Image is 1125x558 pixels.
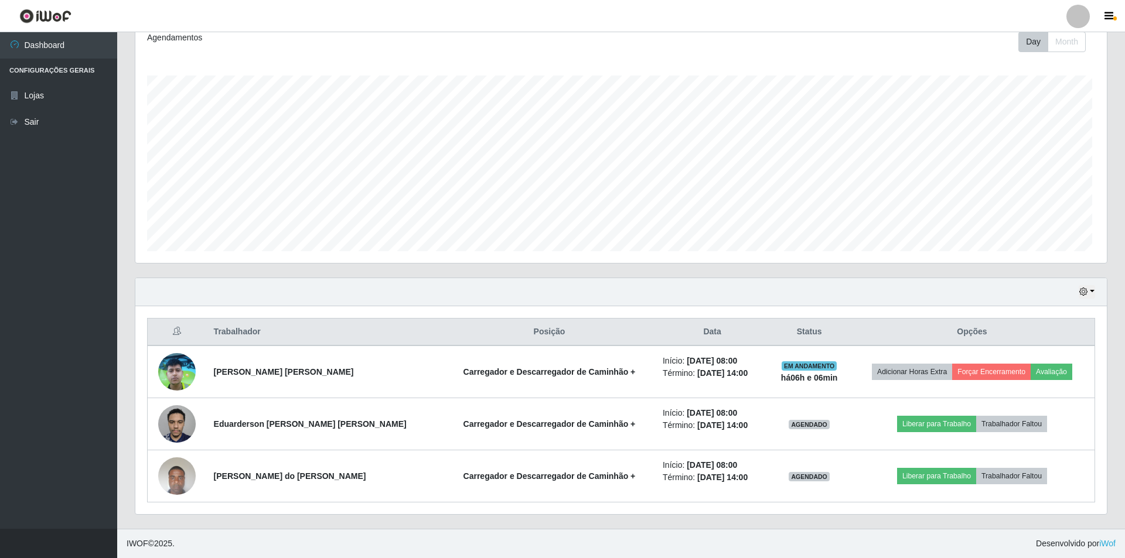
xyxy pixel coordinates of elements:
img: 1748462708796.jpeg [158,347,196,397]
strong: Carregador e Descarregador de Caminhão + [463,419,636,429]
span: Desenvolvido por [1036,538,1116,550]
th: Posição [443,319,656,346]
img: 1754538060330.jpeg [158,399,196,449]
th: Data [656,319,769,346]
div: First group [1018,32,1086,52]
li: Término: [663,419,762,432]
a: iWof [1099,539,1116,548]
strong: [PERSON_NAME] do [PERSON_NAME] [214,471,366,481]
img: 1755108757217.jpeg [158,451,196,501]
strong: há 06 h e 06 min [781,373,838,382]
time: [DATE] 08:00 [687,460,737,470]
li: Início: [663,355,762,367]
th: Opções [850,319,1095,346]
strong: Carregador e Descarregador de Caminhão + [463,471,636,481]
span: EM ANDAMENTO [782,361,837,371]
button: Month [1048,32,1086,52]
li: Término: [663,367,762,379]
time: [DATE] 14:00 [697,420,748,430]
th: Trabalhador [207,319,443,346]
span: © 2025 . [127,538,175,550]
div: Toolbar with button groups [1018,32,1095,52]
th: Status [769,319,850,346]
time: [DATE] 08:00 [687,408,737,417]
button: Liberar para Trabalho [897,468,976,484]
button: Trabalhador Faltou [976,416,1047,432]
button: Avaliação [1031,364,1072,380]
time: [DATE] 14:00 [697,473,748,482]
span: IWOF [127,539,148,548]
button: Trabalhador Faltou [976,468,1047,484]
button: Forçar Encerramento [952,364,1031,380]
strong: Carregador e Descarregador de Caminhão + [463,367,636,376]
div: Agendamentos [147,32,532,44]
span: AGENDADO [789,420,830,429]
time: [DATE] 08:00 [687,356,737,365]
time: [DATE] 14:00 [697,368,748,378]
li: Início: [663,459,762,471]
strong: Eduarderson [PERSON_NAME] [PERSON_NAME] [214,419,407,429]
strong: [PERSON_NAME] [PERSON_NAME] [214,367,354,376]
span: AGENDADO [789,472,830,481]
button: Day [1018,32,1048,52]
button: Adicionar Horas Extra [872,364,952,380]
li: Início: [663,407,762,419]
img: CoreUI Logo [19,9,71,23]
button: Liberar para Trabalho [897,416,976,432]
li: Término: [663,471,762,484]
